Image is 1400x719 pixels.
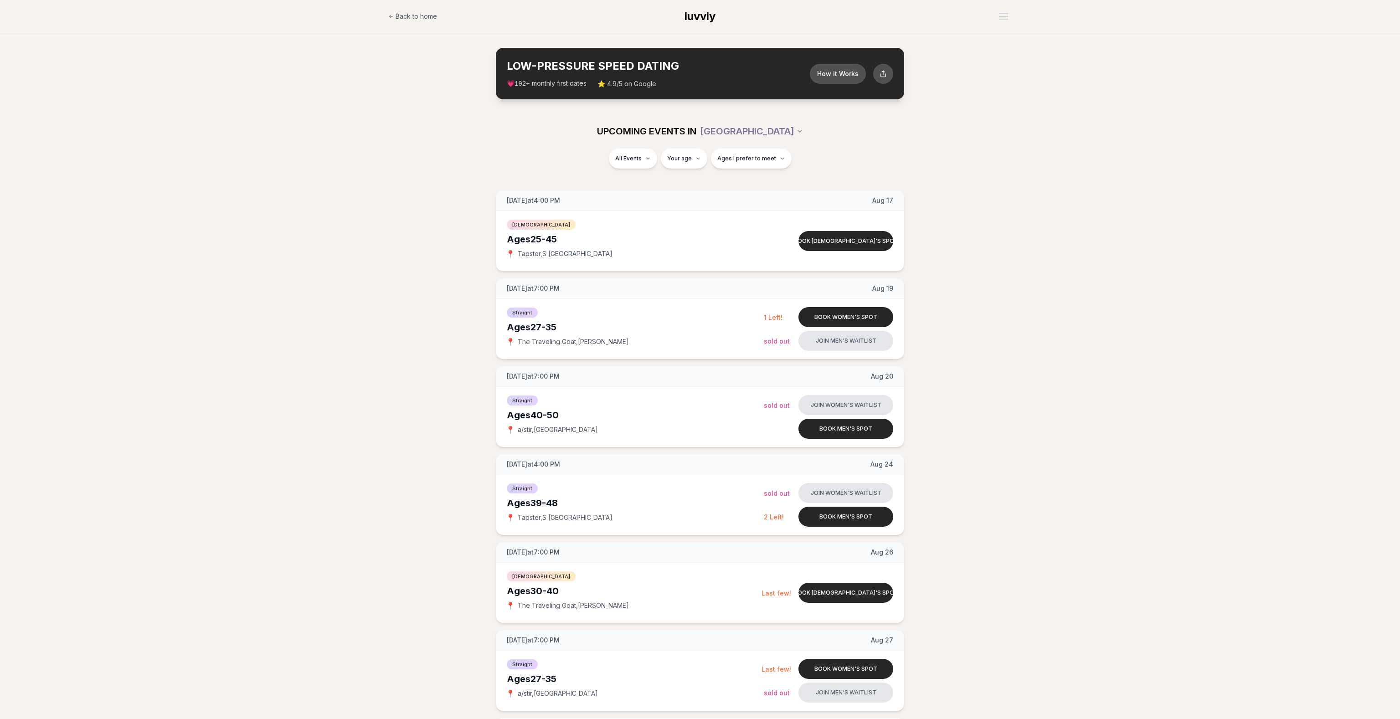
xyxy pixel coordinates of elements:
[507,308,538,318] span: Straight
[507,196,560,205] span: [DATE] at 4:00 PM
[667,155,692,162] span: Your age
[717,155,776,162] span: Ages I prefer to meet
[507,372,560,381] span: [DATE] at 7:00 PM
[507,636,560,645] span: [DATE] at 7:00 PM
[798,331,893,351] button: Join men's waitlist
[507,233,764,246] div: Ages 25-45
[597,125,696,138] span: UPCOMING EVENTS IN
[685,10,715,23] span: luvvly
[798,507,893,527] button: Book men's spot
[872,196,893,205] span: Aug 17
[507,571,576,581] span: [DEMOGRAPHIC_DATA]
[507,409,764,421] div: Ages 40-50
[615,155,642,162] span: All Events
[507,602,514,609] span: 📍
[507,395,538,406] span: Straight
[518,689,598,698] span: a/stir , [GEOGRAPHIC_DATA]
[871,548,893,557] span: Aug 26
[870,460,893,469] span: Aug 24
[597,79,656,88] span: ⭐ 4.9/5 on Google
[798,231,893,251] button: Book [DEMOGRAPHIC_DATA]'s spot
[609,149,657,169] button: All Events
[507,548,560,557] span: [DATE] at 7:00 PM
[764,689,790,697] span: Sold Out
[518,425,598,434] span: a/stir , [GEOGRAPHIC_DATA]
[798,583,893,603] button: Book [DEMOGRAPHIC_DATA]'s spot
[995,10,1012,23] button: Open menu
[507,483,538,493] span: Straight
[515,80,526,87] span: 192
[872,284,893,293] span: Aug 19
[711,149,792,169] button: Ages I prefer to meet
[507,690,514,697] span: 📍
[700,121,803,141] button: [GEOGRAPHIC_DATA]
[764,513,784,521] span: 2 Left!
[388,7,437,26] a: Back to home
[396,12,437,21] span: Back to home
[507,59,810,73] h2: LOW-PRESSURE SPEED DATING
[764,313,782,321] span: 1 Left!
[507,79,587,88] span: 💗 + monthly first dates
[798,483,893,503] button: Join women's waitlist
[518,337,629,346] span: The Traveling Goat , [PERSON_NAME]
[798,395,893,415] button: Join women's waitlist
[507,284,560,293] span: [DATE] at 7:00 PM
[798,419,893,439] button: Book men's spot
[762,665,791,673] span: Last few!
[871,636,893,645] span: Aug 27
[764,489,790,497] span: Sold Out
[507,659,538,669] span: Straight
[507,673,762,685] div: Ages 27-35
[507,497,764,509] div: Ages 39-48
[518,601,629,610] span: The Traveling Goat , [PERSON_NAME]
[685,9,715,24] a: luvvly
[764,401,790,409] span: Sold Out
[798,307,893,327] button: Book women's spot
[762,589,791,597] span: Last few!
[798,659,893,679] button: Book women's spot
[518,249,612,258] span: Tapster , S [GEOGRAPHIC_DATA]
[798,683,893,703] button: Join men's waitlist
[810,64,866,84] button: How it Works
[507,514,514,521] span: 📍
[518,513,612,522] span: Tapster , S [GEOGRAPHIC_DATA]
[661,149,707,169] button: Your age
[871,372,893,381] span: Aug 20
[507,585,762,597] div: Ages 30-40
[507,338,514,345] span: 📍
[507,250,514,257] span: 📍
[507,321,764,334] div: Ages 27-35
[507,426,514,433] span: 📍
[507,460,560,469] span: [DATE] at 4:00 PM
[507,220,576,230] span: [DEMOGRAPHIC_DATA]
[764,337,790,345] span: Sold Out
